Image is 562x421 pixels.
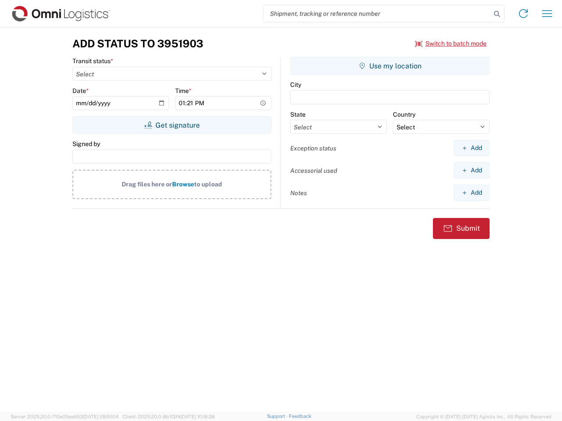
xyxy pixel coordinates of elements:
[433,218,490,239] button: Submit
[72,87,89,95] label: Date
[122,181,172,188] span: Drag files here or
[72,116,271,134] button: Get signature
[454,162,490,178] button: Add
[290,167,337,175] label: Accessorial used
[415,36,486,51] button: Switch to batch mode
[290,189,307,197] label: Notes
[175,87,191,95] label: Time
[72,37,203,50] h3: Add Status to 3951903
[290,111,306,118] label: State
[172,181,194,188] span: Browse
[393,111,415,118] label: Country
[72,140,100,148] label: Signed by
[290,144,336,152] label: Exception status
[289,414,311,419] a: Feedback
[122,414,215,419] span: Client: 2025.20.0-8b113f4
[72,57,113,65] label: Transit status
[290,81,301,89] label: City
[416,413,551,421] span: Copyright © [DATE]-[DATE] Agistix Inc., All Rights Reserved
[454,140,490,156] button: Add
[454,185,490,201] button: Add
[180,414,215,419] span: [DATE] 10:16:38
[83,414,119,419] span: [DATE] 09:51:04
[194,181,222,188] span: to upload
[11,414,119,419] span: Server: 2025.20.0-710e05ee653
[263,5,491,22] input: Shipment, tracking or reference number
[290,57,490,75] button: Use my location
[267,414,289,419] a: Support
